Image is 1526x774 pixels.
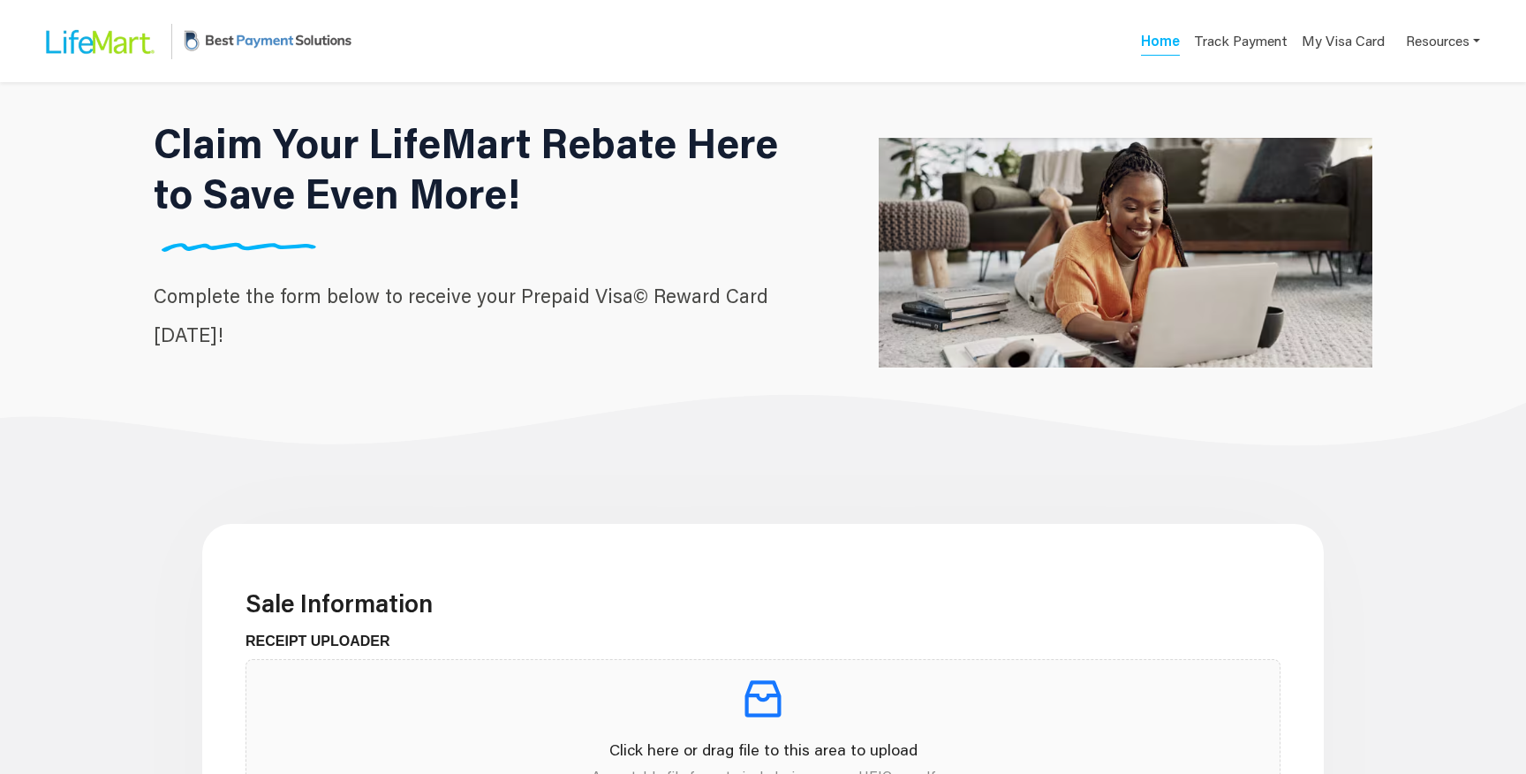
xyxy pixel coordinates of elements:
h3: Sale Information [246,588,1280,618]
h1: Claim Your LifeMart Rebate Here to Save Even More! [154,118,805,218]
a: My Visa Card [1302,23,1385,59]
span: inbox [738,674,788,724]
a: Resources [1406,23,1480,59]
a: LifeMart LogoBPS Logo [32,11,356,71]
img: Divider [154,242,323,252]
img: LifeMart Hero [879,47,1372,459]
a: Home [1141,31,1180,56]
p: Complete the form below to receive your Prepaid Visa© Reward Card [DATE]! [154,277,805,354]
img: LifeMart Logo [32,13,164,70]
p: Click here or drag file to this area to upload [261,738,1265,762]
label: RECEIPT UPLOADER [246,631,404,652]
a: Track Payment [1194,31,1288,57]
img: BPS Logo [179,11,356,71]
